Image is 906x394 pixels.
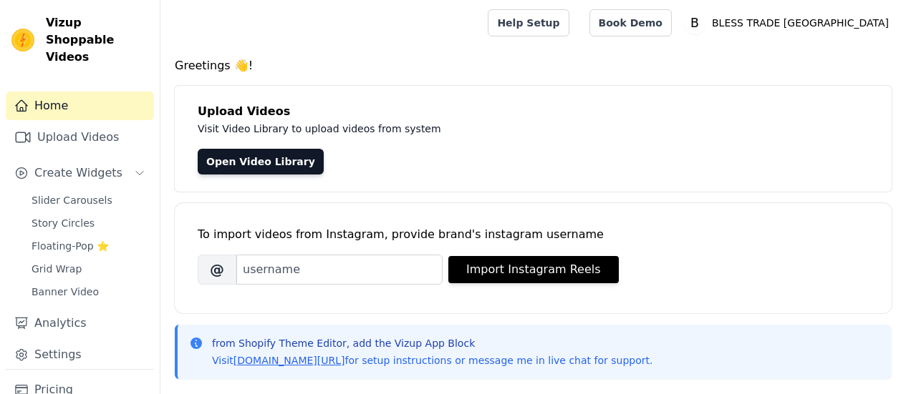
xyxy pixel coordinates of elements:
[6,309,154,338] a: Analytics
[6,340,154,369] a: Settings
[23,213,154,233] a: Story Circles
[23,190,154,210] a: Slider Carousels
[198,226,869,243] div: To import videos from Instagram, provide brand's instagram username
[198,255,236,285] span: @
[690,16,699,30] text: B
[32,193,112,207] span: Slider Carousels
[32,216,95,230] span: Story Circles
[34,164,122,182] span: Create Widgets
[175,57,892,74] h4: Greetings 👋!
[23,236,154,256] a: Floating-Pop ⭐
[32,239,109,253] span: Floating-Pop ⭐
[6,92,154,120] a: Home
[488,9,569,36] a: Help Setup
[683,10,895,36] button: B BLESS TRADE [GEOGRAPHIC_DATA]
[236,255,443,285] input: username
[23,259,154,279] a: Grid Wrap
[198,120,839,137] p: Visit Video Library to upload videos from system
[198,149,324,174] a: Open Video Library
[212,336,652,350] p: from Shopify Theme Editor, add the Vizup App Block
[706,10,895,36] p: BLESS TRADE [GEOGRAPHIC_DATA]
[32,262,82,276] span: Grid Wrap
[448,256,619,283] button: Import Instagram Reels
[233,355,345,366] a: [DOMAIN_NAME][URL]
[23,282,154,302] a: Banner Video
[11,29,34,51] img: Vizup
[212,353,652,368] p: Visit for setup instructions or message me in live chat for support.
[6,159,154,187] button: Create Widgets
[198,103,869,120] h4: Upload Videos
[46,14,148,66] span: Vizup Shoppable Videos
[589,9,672,36] a: Book Demo
[6,123,154,152] a: Upload Videos
[32,285,99,299] span: Banner Video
